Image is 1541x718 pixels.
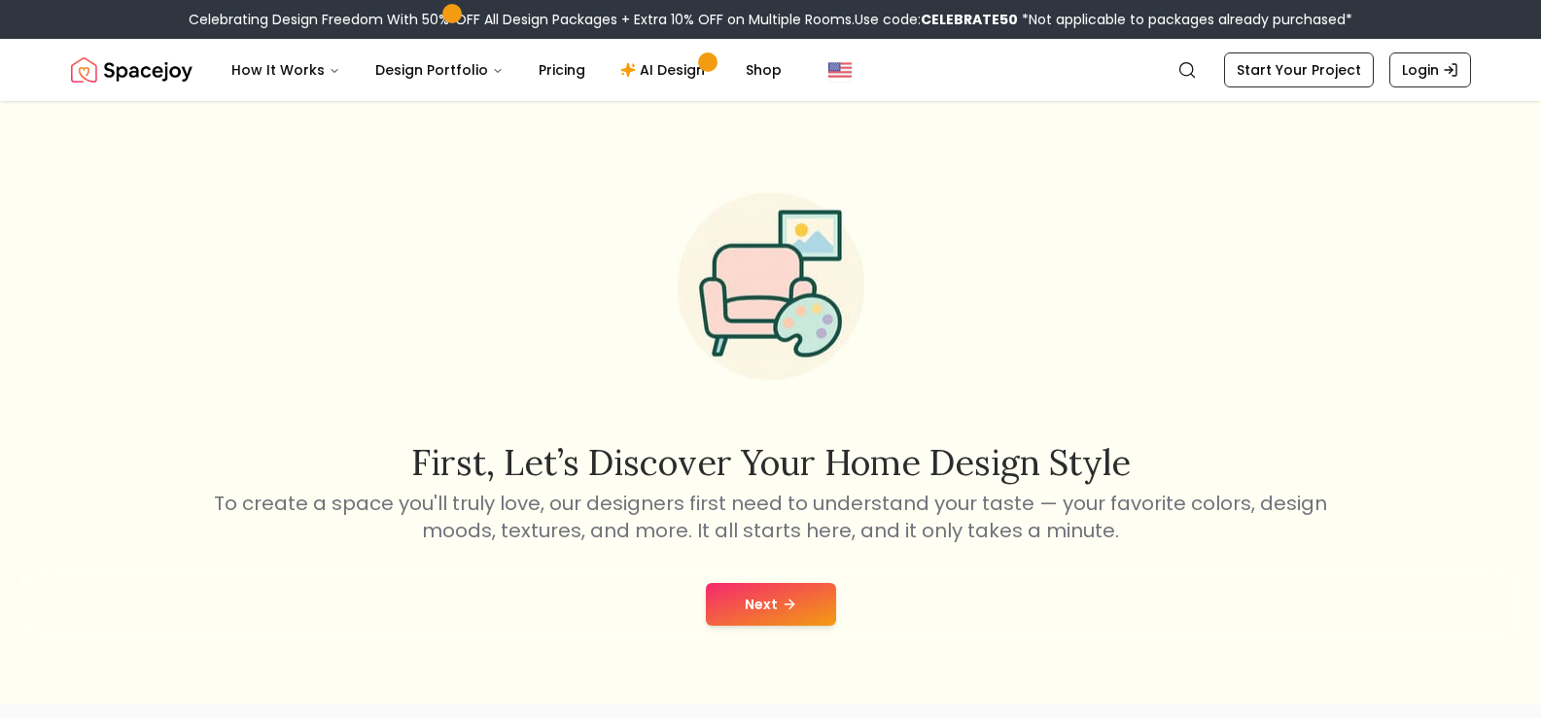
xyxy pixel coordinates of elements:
[647,162,895,411] img: Start Style Quiz Illustration
[71,51,193,89] a: Spacejoy
[1389,52,1471,87] a: Login
[730,51,797,89] a: Shop
[1018,10,1352,29] span: *Not applicable to packages already purchased*
[921,10,1018,29] b: CELEBRATE50
[523,51,601,89] a: Pricing
[189,10,1352,29] div: Celebrating Design Freedom With 50% OFF All Design Packages + Extra 10% OFF on Multiple Rooms.
[855,10,1018,29] span: Use code:
[211,443,1331,482] h2: First, let’s discover your home design style
[216,51,797,89] nav: Main
[216,51,356,89] button: How It Works
[828,58,852,82] img: United States
[605,51,726,89] a: AI Design
[211,490,1331,544] p: To create a space you'll truly love, our designers first need to understand your taste — your fav...
[71,39,1471,101] nav: Global
[360,51,519,89] button: Design Portfolio
[1224,52,1374,87] a: Start Your Project
[706,583,836,626] button: Next
[71,51,193,89] img: Spacejoy Logo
